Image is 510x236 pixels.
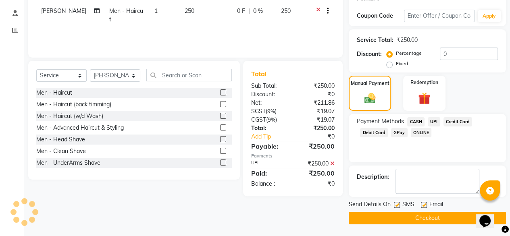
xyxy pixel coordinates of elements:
[268,116,275,123] span: 9%
[357,173,389,181] div: Description:
[351,80,389,87] label: Manual Payment
[478,10,501,22] button: Apply
[245,90,293,99] div: Discount:
[36,135,85,144] div: Men - Head Shave
[109,7,143,23] span: Men - Haircut
[36,100,111,109] div: Men - Haircut (back timming)
[293,82,341,90] div: ₹250.00
[293,99,341,107] div: ₹211.86
[154,7,158,14] span: 1
[267,108,275,114] span: 9%
[360,128,388,137] span: Debit Card
[245,99,293,107] div: Net:
[293,141,341,151] div: ₹250.00
[245,132,301,141] a: Add Tip
[36,89,72,97] div: Men - Haircut
[237,7,245,15] span: 0 F
[253,7,263,15] span: 0 %
[281,7,290,14] span: 250
[245,141,293,151] div: Payable:
[245,159,293,168] div: UPI
[248,7,250,15] span: |
[301,132,341,141] div: ₹0
[357,36,393,44] div: Service Total:
[293,124,341,132] div: ₹250.00
[245,82,293,90] div: Sub Total:
[357,117,404,126] span: Payment Methods
[36,112,103,120] div: Men - Haircut (w/d Wash)
[251,153,335,159] div: Payments
[402,200,414,210] span: SMS
[245,116,293,124] div: ( )
[245,168,293,178] div: Paid:
[410,79,438,86] label: Redemption
[293,168,341,178] div: ₹250.00
[293,90,341,99] div: ₹0
[357,12,404,20] div: Coupon Code
[404,10,475,22] input: Enter Offer / Coupon Code
[476,204,502,228] iframe: chat widget
[245,180,293,188] div: Balance :
[361,92,379,105] img: _cash.svg
[293,159,341,168] div: ₹250.00
[293,116,341,124] div: ₹19.07
[36,147,86,155] div: Men - Clean Shave
[428,117,440,126] span: UPI
[293,180,341,188] div: ₹0
[185,7,194,14] span: 250
[245,124,293,132] div: Total:
[349,212,506,224] button: Checkout
[443,117,473,126] span: Credit Card
[251,70,270,78] span: Total
[357,50,382,58] div: Discount:
[414,91,434,106] img: _gift.svg
[396,50,422,57] label: Percentage
[36,124,124,132] div: Men - Advanced Haircut & Styling
[349,200,391,210] span: Send Details On
[251,108,266,115] span: SGST
[407,117,425,126] span: CASH
[293,107,341,116] div: ₹19.07
[429,200,443,210] span: Email
[146,69,232,81] input: Search or Scan
[397,36,418,44] div: ₹250.00
[36,159,100,167] div: Men - UnderArms Shave
[396,60,408,67] label: Fixed
[251,116,266,123] span: CGST
[411,128,432,137] span: ONLINE
[391,128,408,137] span: GPay
[41,7,86,14] span: [PERSON_NAME]
[245,107,293,116] div: ( )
